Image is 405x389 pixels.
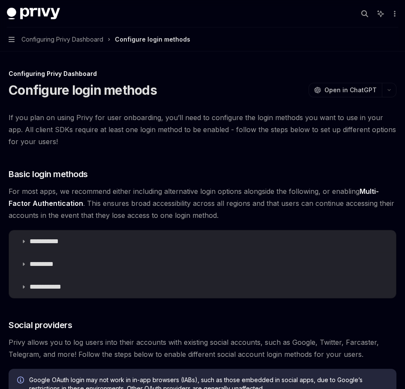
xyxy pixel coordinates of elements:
span: If you plan on using Privy for user onboarding, you’ll need to configure the login methods you wa... [9,112,396,148]
img: dark logo [7,8,60,20]
div: Configuring Privy Dashboard [9,69,396,78]
span: For most apps, we recommend either including alternative login options alongside the following, o... [9,185,396,221]
button: More actions [390,8,398,20]
span: Basic login methods [9,168,88,180]
svg: Info [17,377,26,385]
span: Social providers [9,319,72,331]
div: Configure login methods [115,34,190,45]
span: Privy allows you to log users into their accounts with existing social accounts, such as Google, ... [9,336,396,360]
span: Open in ChatGPT [324,86,377,94]
h1: Configure login methods [9,82,157,98]
span: Configuring Privy Dashboard [21,34,103,45]
button: Open in ChatGPT [309,83,382,97]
